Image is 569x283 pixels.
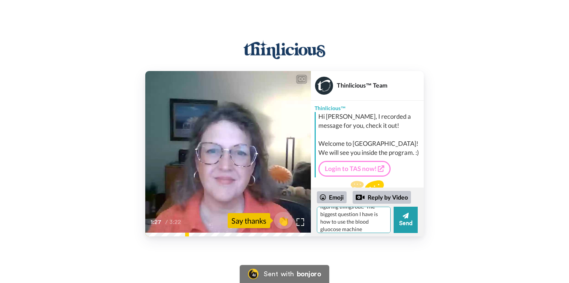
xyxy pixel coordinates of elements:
span: 3:22 [169,218,183,227]
img: Full screen [297,218,304,226]
img: Profile Image [315,77,333,95]
button: 👏 [274,212,293,229]
div: Send Thinlicious™ a reply. [311,180,424,208]
span: / [165,218,168,227]
button: Send [394,207,418,233]
div: Reply by Video [356,193,365,202]
img: Thinlicious® Team logo [243,39,326,60]
div: Reply by Video [353,191,411,204]
div: CC [297,76,306,83]
span: 👏 [274,215,293,227]
div: Emoji [317,191,347,203]
span: 1:27 [151,218,164,227]
textarea: Oh wow! Thank you for the personal welcome! I am still figuring things out. The biggest question ... [317,207,391,233]
a: Login to TAS now! [318,161,391,177]
div: Hi [PERSON_NAME], I recorded a message for you, check it out! Welcome to [GEOGRAPHIC_DATA]! We wi... [318,112,422,157]
img: message.svg [351,180,384,195]
div: Thinlicious™ Team [337,82,423,89]
div: Say thanks [228,213,270,228]
div: Thinlicious™ [311,101,424,112]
